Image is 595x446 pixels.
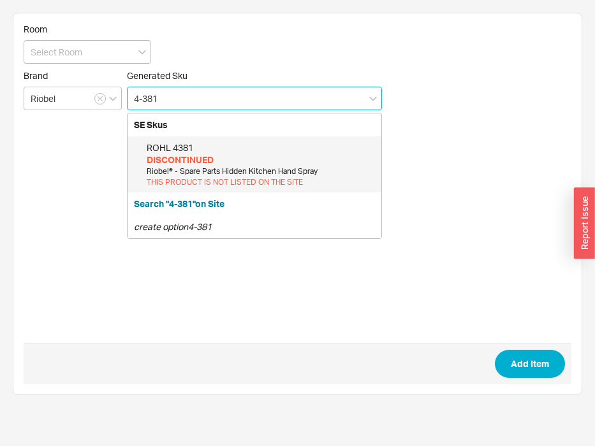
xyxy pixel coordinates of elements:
[127,70,187,81] span: Generated Sku
[147,141,375,154] div: ROHL 4381
[24,70,48,81] span: Brand
[495,350,565,378] button: Add Item
[369,96,377,101] svg: close menu
[147,154,375,166] div: DISCONTINUED
[134,198,224,210] button: Search "4-381"on Site
[24,24,47,34] span: Room
[147,177,375,188] div: THIS PRODUCT IS NOT LISTED ON THE SITE
[24,40,151,64] input: Select Room
[147,166,375,177] div: Riobel® - Spare Parts Hidden Kitchen Hand Spray
[511,356,549,371] span: Add Item
[109,96,117,101] svg: open menu
[128,113,381,136] div: SE Skus
[24,87,122,110] input: Select a Brand
[127,87,382,110] input: Enter 3 letters to search
[138,50,146,55] svg: open menu
[134,221,212,232] i: create option 4-381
